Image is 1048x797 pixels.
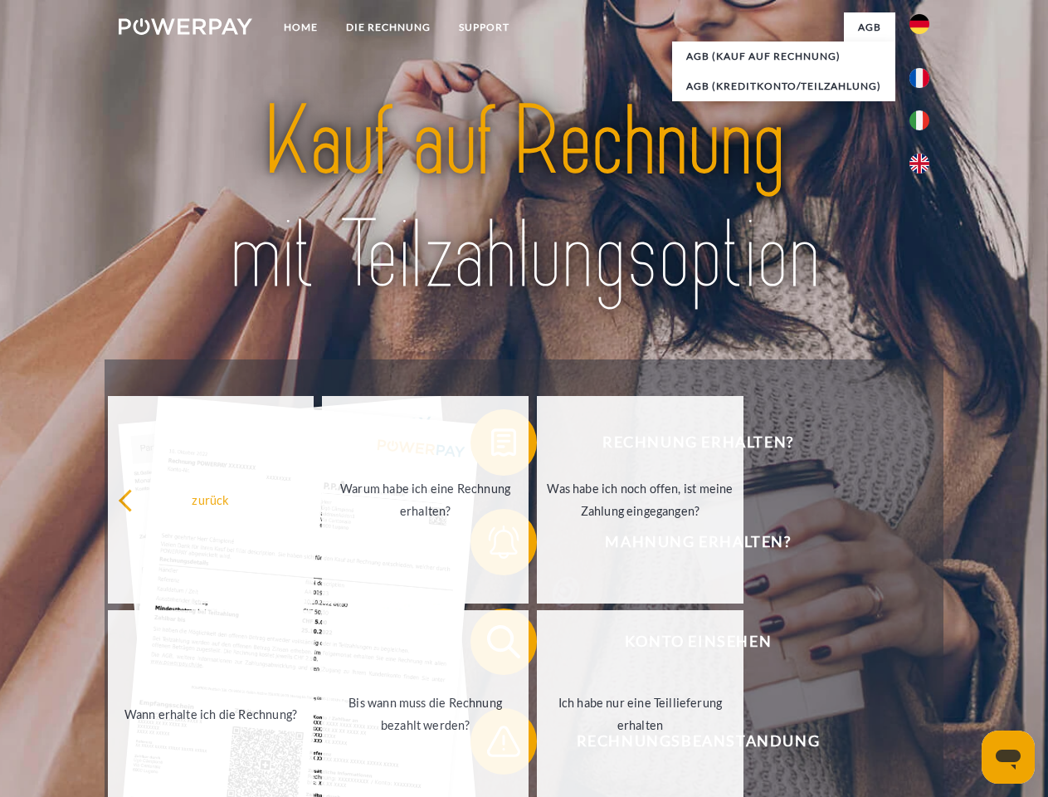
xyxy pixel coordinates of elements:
[672,42,895,71] a: AGB (Kauf auf Rechnung)
[158,80,890,318] img: title-powerpay_de.svg
[118,702,305,725] div: Wann erhalte ich die Rechnung?
[332,692,519,736] div: Bis wann muss die Rechnung bezahlt werden?
[119,18,252,35] img: logo-powerpay-white.svg
[909,110,929,130] img: it
[445,12,524,42] a: SUPPORT
[537,396,743,604] a: Was habe ich noch offen, ist meine Zahlung eingegangen?
[844,12,895,42] a: agb
[270,12,332,42] a: Home
[332,12,445,42] a: DIE RECHNUNG
[118,488,305,511] div: zurück
[672,71,895,101] a: AGB (Kreditkonto/Teilzahlung)
[909,68,929,88] img: fr
[909,14,929,34] img: de
[909,154,929,174] img: en
[332,477,519,522] div: Warum habe ich eine Rechnung erhalten?
[982,731,1035,784] iframe: Schaltfläche zum Öffnen des Messaging-Fensters
[547,477,734,522] div: Was habe ich noch offen, ist meine Zahlung eingegangen?
[547,692,734,736] div: Ich habe nur eine Teillieferung erhalten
